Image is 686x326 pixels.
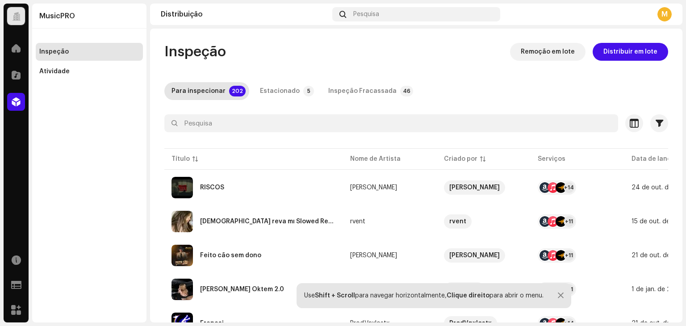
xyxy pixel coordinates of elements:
[200,184,224,191] div: RISCOS
[39,68,70,75] div: Atividade
[350,252,397,259] div: [PERSON_NAME]
[171,279,193,300] img: a45ec5ab-ee02-4cd4-b0a1-2ee8d8411e6b
[350,218,430,225] span: rvent
[171,155,190,163] div: Título
[229,86,246,96] p-badge: 202
[350,184,430,191] span: Lucas Farias
[304,292,544,299] div: Use para navegar horizontalmente, para abrir o menu.
[400,86,413,96] p-badge: 46
[315,293,355,299] strong: Shift + Scroll
[521,43,575,61] span: Remoção em lote
[36,63,143,80] re-m-nav-item: Atividade
[564,182,574,193] div: +14
[200,218,336,225] div: Tanrıya reva mı Slowed Reverb
[449,214,466,229] div: rvent
[353,11,379,18] span: Pesquisa
[593,43,668,61] button: Distribuir em lote
[164,114,618,132] input: Pesquisa
[39,48,69,55] div: Inspeção
[444,214,523,229] span: rvent
[200,252,261,259] div: Feito cão sem dono
[350,184,397,191] div: [PERSON_NAME]
[171,82,226,100] div: Para inspecionar
[200,286,284,293] div: Oğuz Alper Öktem 2.0
[328,82,397,100] div: Inspeção Fracassada
[36,43,143,61] re-m-nav-item: Inspeção
[603,43,657,61] span: Distribuir em lote
[164,43,226,61] span: Inspeção
[303,86,314,96] p-badge: 5
[449,282,479,297] div: Cinarwav
[161,11,329,18] div: Distribuição
[449,248,500,263] div: [PERSON_NAME]
[444,180,523,195] span: Lucas Farias
[350,218,365,225] div: rvent
[444,248,523,263] span: Mauricio William
[444,282,523,297] span: Cinarwav
[350,252,430,259] span: Mauricio William
[171,177,193,198] img: c1780a51-f711-404c-9e51-d803cc0ed0ab
[657,7,672,21] div: M
[171,245,193,266] img: e1b76669-0f1e-41c4-8493-a07feab57386
[449,180,500,195] div: [PERSON_NAME]
[444,155,477,163] div: Criado por
[632,286,683,293] span: 1 de jan. de 2023
[260,82,300,100] div: Estacionado
[564,216,574,227] div: +11
[510,43,586,61] button: Remoção em lote
[564,250,574,261] div: +11
[171,211,193,232] img: 934b3a61-c79d-4233-830e-5636c38ec50e
[447,293,489,299] strong: Clique direito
